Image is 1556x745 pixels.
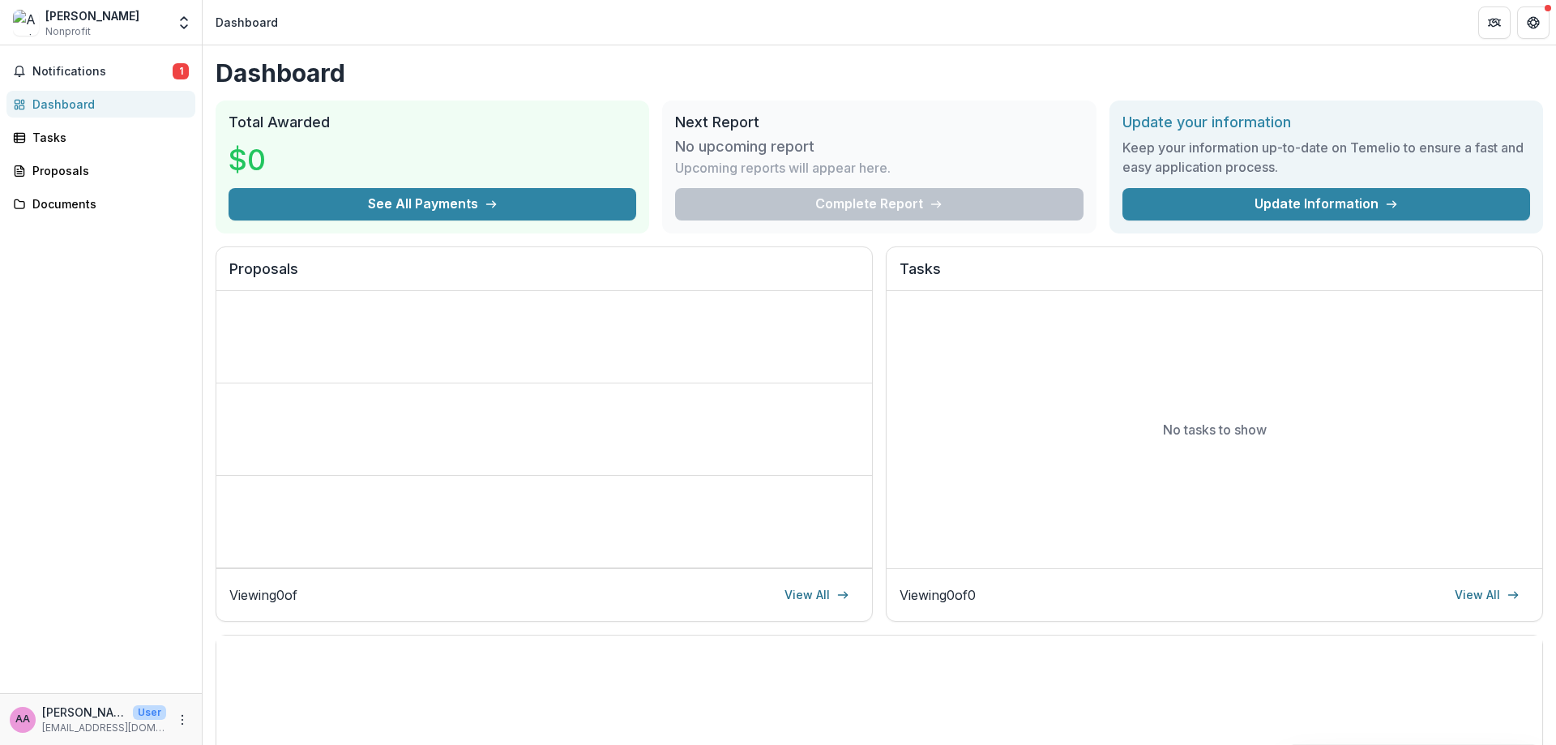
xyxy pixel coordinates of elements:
p: [PERSON_NAME] [42,704,126,721]
button: See All Payments [229,188,636,221]
span: Notifications [32,65,173,79]
a: View All [1445,582,1529,608]
div: [PERSON_NAME] [45,7,139,24]
h1: Dashboard [216,58,1543,88]
span: Nonprofit [45,24,91,39]
p: User [133,705,166,720]
a: Proposals [6,157,195,184]
a: View All [775,582,859,608]
h3: Keep your information up-to-date on Temelio to ensure a fast and easy application process. [1122,138,1530,177]
h3: $0 [229,138,350,182]
button: Open entity switcher [173,6,195,39]
div: Documents [32,195,182,212]
h2: Update your information [1122,113,1530,131]
div: Proposals [32,162,182,179]
button: Notifications1 [6,58,195,84]
button: Get Help [1517,6,1550,39]
div: Dashboard [216,14,278,31]
h2: Total Awarded [229,113,636,131]
h3: No upcoming report [675,138,814,156]
div: Tasks [32,129,182,146]
h2: Proposals [229,260,859,291]
img: Annie Test [13,10,39,36]
nav: breadcrumb [209,11,284,34]
p: [EMAIL_ADDRESS][DOMAIN_NAME] [42,721,166,735]
a: Tasks [6,124,195,151]
p: No tasks to show [1163,420,1267,439]
a: Update Information [1122,188,1530,221]
button: More [173,710,192,730]
p: Viewing 0 of 0 [900,585,976,605]
div: Annie Axe [15,714,30,725]
div: Dashboard [32,96,182,113]
span: 1 [173,63,189,79]
a: Documents [6,191,195,217]
h2: Tasks [900,260,1529,291]
p: Upcoming reports will appear here. [675,158,891,178]
p: Viewing 0 of [229,585,297,605]
h2: Next Report [675,113,1083,131]
a: Dashboard [6,91,195,118]
button: Partners [1478,6,1511,39]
